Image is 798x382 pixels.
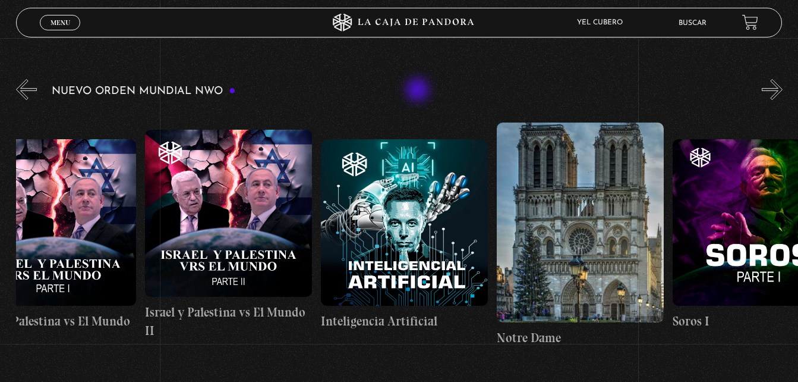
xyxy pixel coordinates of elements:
[497,328,664,347] h4: Notre Dame
[679,20,706,27] a: Buscar
[497,109,664,361] a: Notre Dame
[51,19,70,26] span: Menu
[145,303,312,340] h4: Israel y Palestina vs El Mundo II
[145,109,312,361] a: Israel y Palestina vs El Mundo II
[571,19,635,26] span: Yel Cubero
[742,14,758,30] a: View your shopping cart
[321,109,488,361] a: Inteligencia Artificial
[52,86,236,97] h3: Nuevo Orden Mundial NWO
[321,312,488,331] h4: Inteligencia Artificial
[16,79,37,100] button: Previous
[46,29,74,37] span: Cerrar
[762,79,783,100] button: Next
